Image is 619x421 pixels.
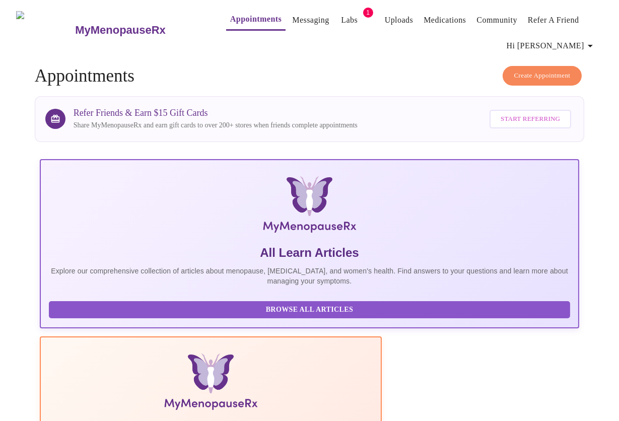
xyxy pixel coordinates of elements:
[292,13,329,27] a: Messaging
[230,12,282,26] a: Appointments
[49,301,571,319] button: Browse All Articles
[49,266,571,286] p: Explore our comprehensive collection of articles about menopause, [MEDICAL_DATA], and women's hea...
[381,10,418,30] button: Uploads
[503,66,582,86] button: Create Appointment
[487,105,574,133] a: Start Referring
[420,10,470,30] button: Medications
[333,10,366,30] button: Labs
[49,245,571,261] h5: All Learn Articles
[490,110,571,128] button: Start Referring
[74,120,358,130] p: Share MyMenopauseRx and earn gift cards to over 200+ stores when friends complete appointments
[424,13,466,27] a: Medications
[363,8,373,18] span: 1
[59,304,561,316] span: Browse All Articles
[341,13,358,27] a: Labs
[130,176,490,237] img: MyMenopauseRx Logo
[507,39,596,53] span: Hi [PERSON_NAME]
[16,11,74,49] img: MyMenopauseRx Logo
[501,113,560,125] span: Start Referring
[476,13,517,27] a: Community
[74,108,358,118] h3: Refer Friends & Earn $15 Gift Cards
[75,24,166,37] h3: MyMenopauseRx
[49,305,573,313] a: Browse All Articles
[35,66,585,86] h4: Appointments
[503,36,600,56] button: Hi [PERSON_NAME]
[226,9,286,31] button: Appointments
[524,10,583,30] button: Refer a Friend
[74,13,206,48] a: MyMenopauseRx
[528,13,579,27] a: Refer a Friend
[385,13,414,27] a: Uploads
[514,70,571,82] span: Create Appointment
[472,10,521,30] button: Community
[100,354,321,414] img: Menopause Manual
[288,10,333,30] button: Messaging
